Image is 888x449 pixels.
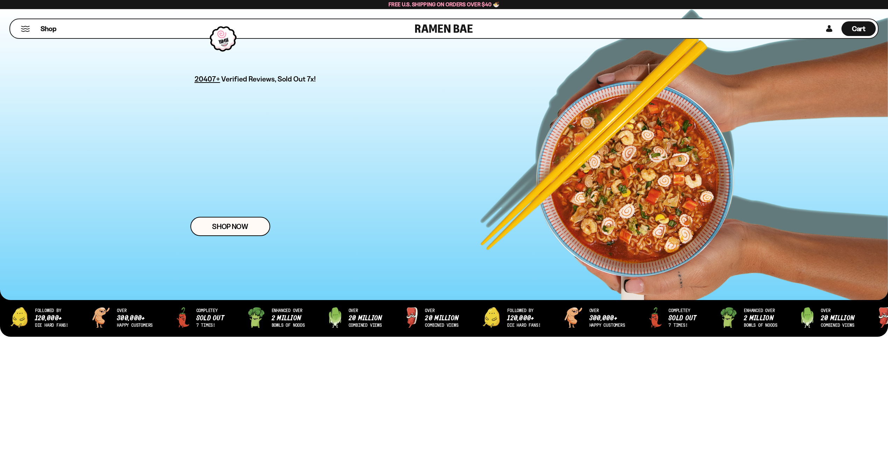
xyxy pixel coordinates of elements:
span: 20407+ [195,73,220,84]
span: Free U.S. Shipping on Orders over $40 🍜 [389,1,499,8]
button: Mobile Menu Trigger [21,26,30,32]
div: Cart [841,19,876,38]
span: Cart [852,24,866,33]
a: Shop [41,21,56,36]
a: Shop Now [190,217,270,236]
span: Verified Reviews, Sold Out 7x! [221,74,316,83]
span: Shop [41,24,56,34]
span: Shop Now [212,223,248,230]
